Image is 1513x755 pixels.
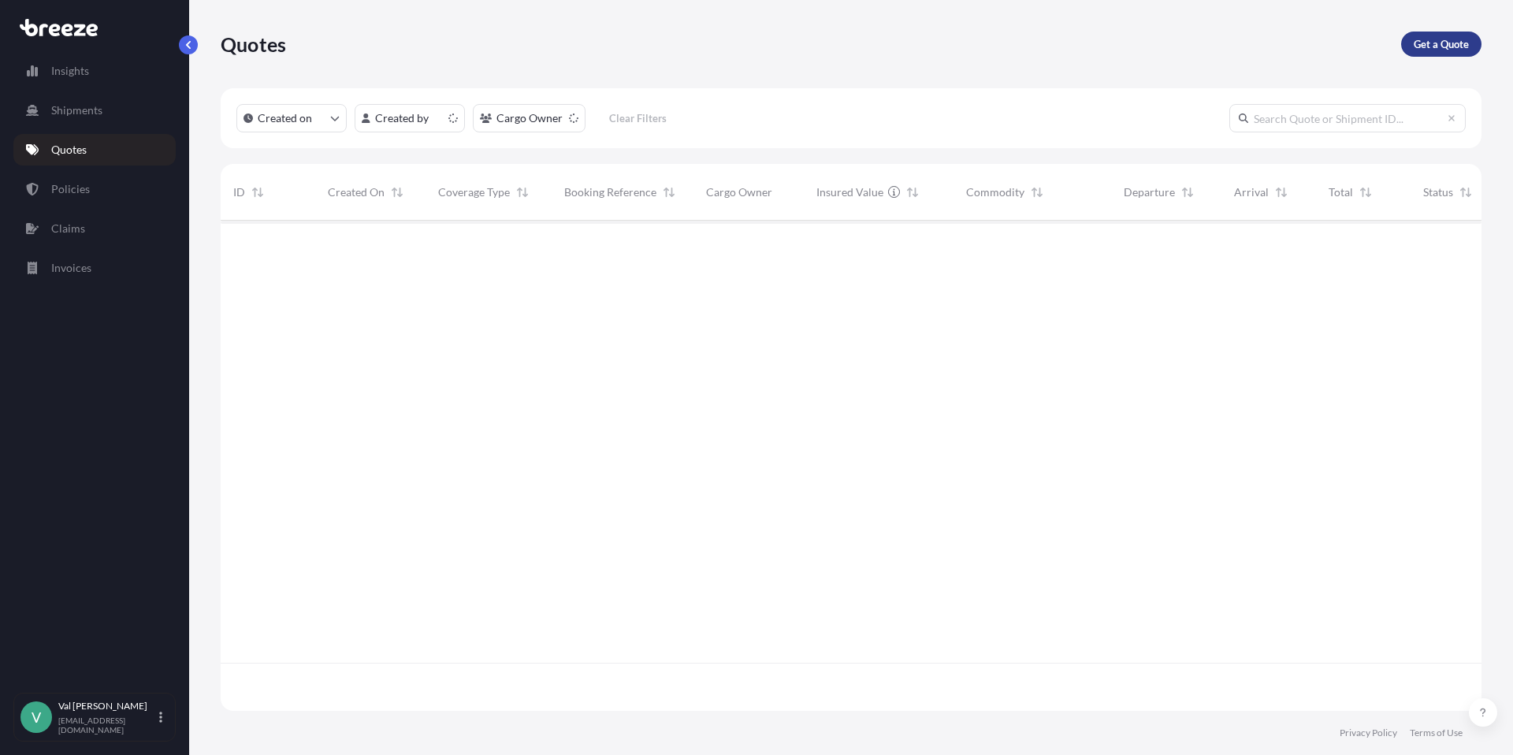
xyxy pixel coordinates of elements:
[1340,727,1397,739] a: Privacy Policy
[51,221,85,236] p: Claims
[593,106,682,131] button: Clear Filters
[564,184,656,200] span: Booking Reference
[13,173,176,205] a: Policies
[51,63,89,79] p: Insights
[388,183,407,202] button: Sort
[1410,727,1463,739] a: Terms of Use
[13,95,176,126] a: Shipments
[660,183,678,202] button: Sort
[1423,184,1453,200] span: Status
[966,184,1024,200] span: Commodity
[13,213,176,244] a: Claims
[51,142,87,158] p: Quotes
[1028,183,1046,202] button: Sort
[58,716,156,735] p: [EMAIL_ADDRESS][DOMAIN_NAME]
[1356,183,1375,202] button: Sort
[58,700,156,712] p: Val [PERSON_NAME]
[13,252,176,284] a: Invoices
[51,102,102,118] p: Shipments
[1272,183,1291,202] button: Sort
[248,183,267,202] button: Sort
[51,260,91,276] p: Invoices
[609,110,667,126] p: Clear Filters
[375,110,429,126] p: Created by
[221,32,286,57] p: Quotes
[438,184,510,200] span: Coverage Type
[513,183,532,202] button: Sort
[1234,184,1269,200] span: Arrival
[32,709,41,725] span: V
[236,104,347,132] button: createdOn Filter options
[1229,104,1466,132] input: Search Quote or Shipment ID...
[355,104,465,132] button: createdBy Filter options
[706,184,772,200] span: Cargo Owner
[328,184,385,200] span: Created On
[1329,184,1353,200] span: Total
[1414,36,1469,52] p: Get a Quote
[816,184,883,200] span: Insured Value
[13,134,176,166] a: Quotes
[13,55,176,87] a: Insights
[473,104,585,132] button: cargoOwner Filter options
[496,110,563,126] p: Cargo Owner
[1456,183,1475,202] button: Sort
[1124,184,1175,200] span: Departure
[51,181,90,197] p: Policies
[233,184,245,200] span: ID
[1178,183,1197,202] button: Sort
[903,183,922,202] button: Sort
[258,110,312,126] p: Created on
[1401,32,1481,57] a: Get a Quote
